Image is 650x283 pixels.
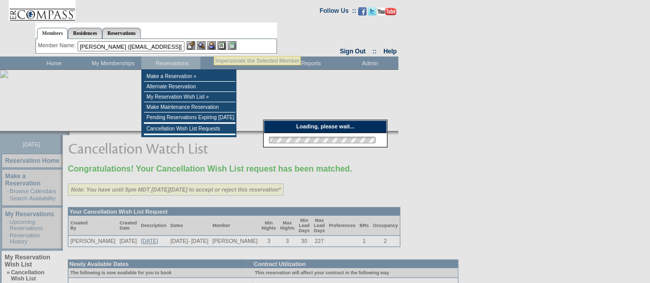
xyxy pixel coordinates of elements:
[68,28,102,39] a: Residences
[368,7,376,15] img: Follow us on Twitter
[144,124,235,134] td: Cancellation Wish List Requests
[144,92,235,102] td: My Reservation Wish List »
[37,28,68,39] a: Members
[266,135,379,145] img: loading.gif
[378,10,396,16] a: Subscribe to our YouTube Channel
[383,48,397,55] a: Help
[340,48,365,55] a: Sign Out
[197,41,206,50] img: View
[228,41,236,50] img: b_calculator.gif
[207,41,216,50] img: Impersonate
[320,6,356,18] td: Follow Us ::
[144,82,235,92] td: Alternate Reservation
[264,120,387,133] div: Loading, please wait...
[38,41,78,50] div: Member Name:
[378,8,396,15] img: Subscribe to our YouTube Channel
[358,7,366,15] img: Become our fan on Facebook
[217,41,226,50] img: Reservations
[102,28,141,39] a: Reservations
[187,41,195,50] img: b_edit.gif
[373,48,377,55] span: ::
[144,102,235,112] td: Make Maintenance Reservation
[358,10,366,16] a: Become our fan on Facebook
[144,112,235,123] td: Pending Reservations Expiring [DATE]
[368,10,376,16] a: Follow us on Twitter
[144,71,235,82] td: Make a Reservation »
